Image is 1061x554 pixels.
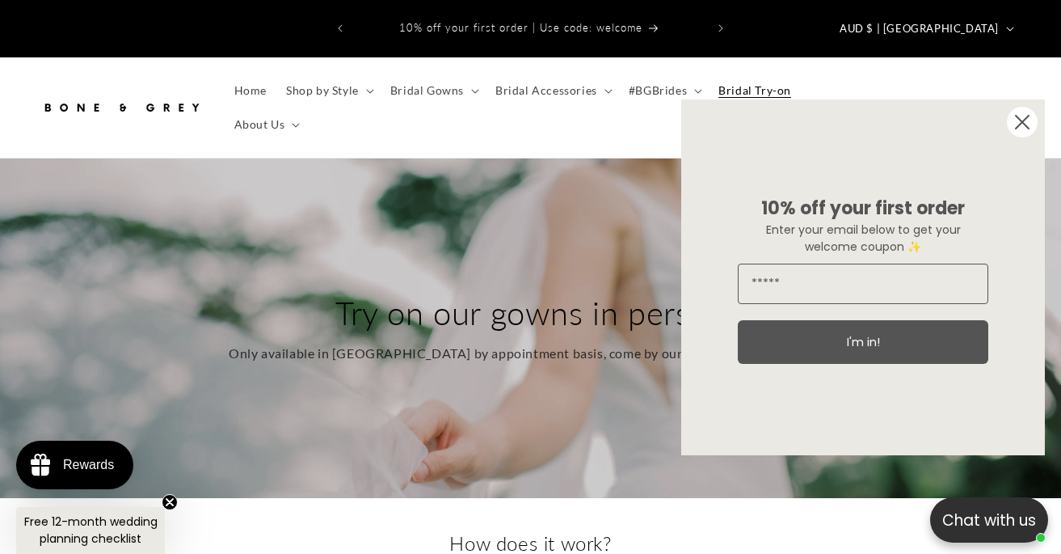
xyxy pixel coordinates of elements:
[322,13,358,44] button: Previous announcement
[629,83,687,98] span: #BGBrides
[665,83,1061,472] div: FLYOUT Form
[390,83,464,98] span: Bridal Gowns
[276,74,381,108] summary: Shop by Style
[63,458,114,472] div: Rewards
[840,21,999,37] span: AUD $ | [GEOGRAPHIC_DATA]
[286,83,359,98] span: Shop by Style
[766,222,961,255] span: Enter your email below to get your welcome coupon ✨
[234,117,285,132] span: About Us
[486,74,619,108] summary: Bridal Accessories
[830,13,1021,44] button: AUD $ | [GEOGRAPHIC_DATA]
[738,320,988,364] button: I'm in!
[16,507,165,554] div: Free 12-month wedding planning checklistClose teaser
[229,342,833,366] p: Only available in [GEOGRAPHIC_DATA] by appointment basis, come by our small studio for a try-on.
[930,497,1048,543] button: Open chatbox
[234,83,267,98] span: Home
[703,13,739,44] button: Next announcement
[381,74,486,108] summary: Bridal Gowns
[495,83,597,98] span: Bridal Accessories
[930,509,1048,532] p: Chat with us
[162,494,178,510] button: Close teaser
[1006,106,1038,138] button: Close dialog
[35,83,208,131] a: Bone and Grey Bridal
[225,108,307,142] summary: About Us
[229,292,833,334] h2: Try on our gowns in person
[619,74,709,108] summary: #BGBrides
[738,264,988,304] input: Email
[40,90,202,125] img: Bone and Grey Bridal
[24,514,158,547] span: Free 12-month wedding planning checklist
[761,196,965,221] span: 10% off your first order
[709,74,801,108] a: Bridal Try-on
[399,21,642,34] span: 10% off your first order | Use code: welcome
[225,74,276,108] a: Home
